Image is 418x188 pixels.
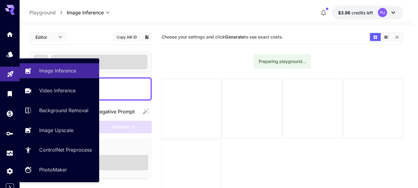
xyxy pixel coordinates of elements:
span: Image Inference [67,9,104,16]
div: Playground [7,68,14,76]
div: API Keys [6,130,13,137]
span: Negative Prompt [96,108,135,115]
button: Copy AIR ID [113,33,140,42]
p: PhotoMaker [39,166,67,173]
div: Preparing playground... [259,56,306,67]
span: $3.96 [338,10,352,15]
a: PhotoMaker [20,162,99,177]
b: Generate [225,34,244,39]
div: Settings [6,167,13,175]
div: Please fill the prompt [95,121,152,133]
button: Show images in list view [392,33,402,41]
a: Background Removal [20,103,99,118]
span: Editor [35,34,54,40]
span: credits left [352,10,373,15]
div: Usage [6,149,13,157]
button: Add to library [144,33,150,41]
div: Show images in grid viewShow images in video viewShow images in list view [369,32,403,42]
p: Playground [29,9,56,16]
div: Wallet [6,110,13,117]
button: $3.95977 [332,6,403,20]
a: Image Inference [20,63,99,78]
button: Show images in video view [381,33,392,41]
p: ControlNet Preprocess [39,146,92,153]
button: Show images in grid view [370,33,381,41]
div: Models [6,50,13,58]
a: Video Inference [20,83,99,98]
span: Choose your settings and click to see exact costs. [162,34,283,39]
p: Background Removal [39,107,88,114]
a: Image Upscale [20,123,99,138]
p: Image Inference [39,67,76,74]
div: $3.95977 [338,9,373,16]
p: Image Upscale [39,127,73,134]
nav: breadcrumb [29,9,67,16]
a: ControlNet Preprocess [20,142,99,157]
div: Library [6,90,13,98]
div: Home [6,31,13,38]
p: Video Inference [39,87,76,94]
div: PU [378,8,387,17]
